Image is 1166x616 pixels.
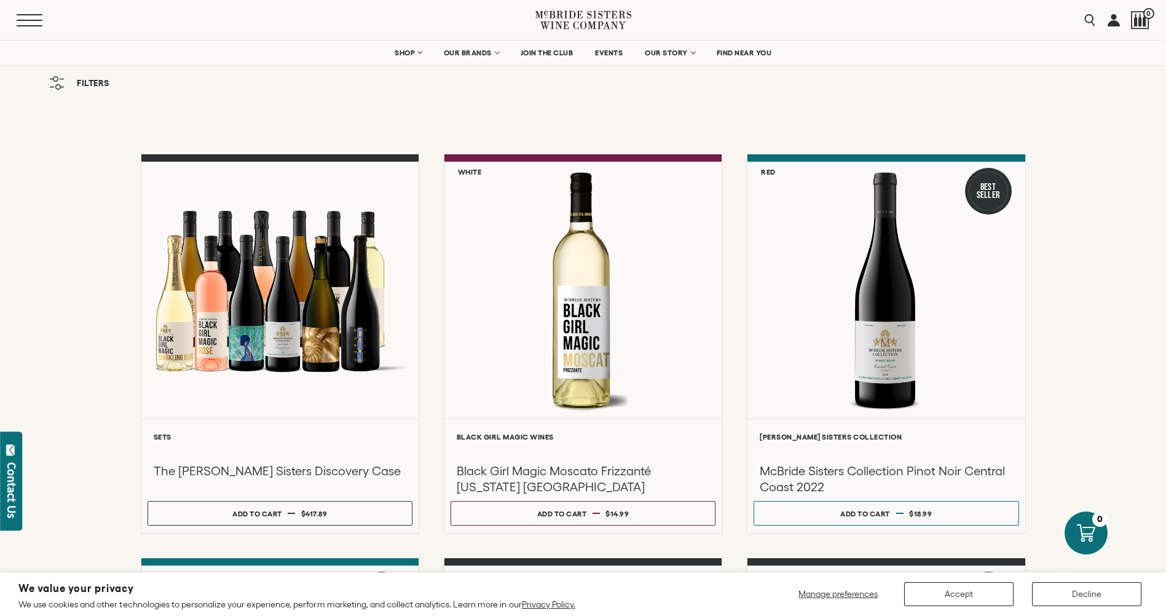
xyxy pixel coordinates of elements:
a: OUR STORY [637,41,703,65]
span: $417.89 [301,510,328,518]
a: McBride Sisters Full Set Sets The [PERSON_NAME] Sisters Discovery Case Add to cart $417.89 [141,154,419,534]
h6: Sets [154,433,406,441]
a: Red Best Seller McBride Sisters Collection Central Coast Pinot Noir [PERSON_NAME] Sisters Collect... [747,154,1025,534]
span: $14.99 [605,510,629,518]
h3: The [PERSON_NAME] Sisters Discovery Case [154,463,406,479]
a: SHOP [387,41,430,65]
span: FIND NEAR YOU [717,49,772,57]
div: Add to cart [840,505,890,523]
h6: Red [761,168,776,176]
span: EVENTS [595,49,623,57]
button: Add to cart $417.89 [148,501,412,526]
button: Filters [43,70,116,96]
button: Add to cart $18.99 [754,501,1018,526]
button: Manage preferences [791,582,886,606]
a: EVENTS [587,41,631,65]
h3: McBride Sisters Collection Pinot Noir Central Coast 2022 [760,463,1012,495]
div: 0 [1092,511,1108,527]
a: Privacy Policy. [522,599,575,609]
a: FIND NEAR YOU [709,41,780,65]
span: $18.99 [909,510,932,518]
button: Decline [1032,582,1141,606]
span: JOIN THE CLUB [521,49,573,57]
div: Add to cart [232,505,282,523]
button: Accept [904,582,1014,606]
span: Filters [77,79,109,87]
span: OUR BRANDS [444,49,492,57]
span: 0 [1143,8,1154,19]
p: We use cookies and other technologies to personalize your experience, perform marketing, and coll... [18,599,575,610]
h6: Black Girl Magic Wines [457,433,709,441]
div: Add to cart [537,505,587,523]
span: Manage preferences [798,589,878,599]
h2: We value your privacy [18,583,575,594]
a: White Black Girl Magic Moscato Frizzanté California NV Black Girl Magic Wines Black Girl Magic Mo... [444,154,722,534]
span: OUR STORY [645,49,688,57]
a: JOIN THE CLUB [513,41,581,65]
h6: [PERSON_NAME] Sisters Collection [760,433,1012,441]
button: Add to cart $14.99 [451,501,715,526]
div: Contact Us [6,462,18,518]
button: Mobile Menu Trigger [17,14,61,26]
a: OUR BRANDS [436,41,506,65]
h6: White [458,168,482,176]
h3: Black Girl Magic Moscato Frizzanté [US_STATE] [GEOGRAPHIC_DATA] [457,463,709,495]
span: SHOP [395,49,416,57]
